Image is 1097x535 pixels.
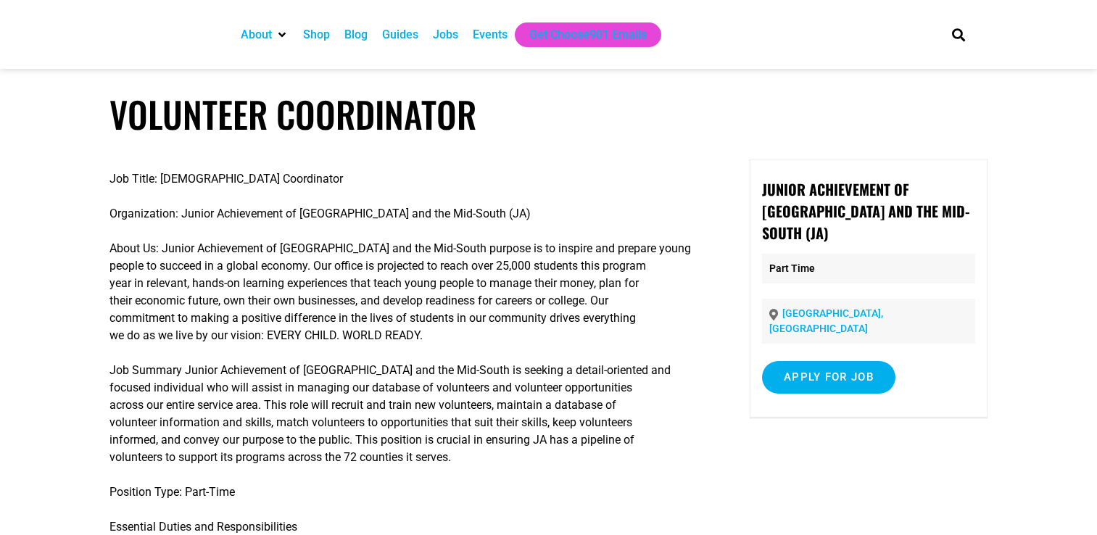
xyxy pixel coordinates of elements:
[529,26,647,43] a: Get Choose901 Emails
[946,22,970,46] div: Search
[241,26,272,43] a: About
[109,205,705,223] p: Organization: Junior Achievement of [GEOGRAPHIC_DATA] and the Mid-South (JA)
[109,362,705,466] p: Job Summary Junior Achievement of [GEOGRAPHIC_DATA] and the Mid-South is seeking a detail-oriente...
[233,22,296,47] div: About
[109,170,705,188] p: Job Title: [DEMOGRAPHIC_DATA] Coordinator
[382,26,418,43] a: Guides
[109,484,705,501] p: Position Type: Part-Time
[109,93,987,136] h1: Volunteer Coordinator
[769,307,883,334] a: [GEOGRAPHIC_DATA], [GEOGRAPHIC_DATA]
[433,26,458,43] a: Jobs
[109,240,705,344] p: About Us: Junior Achievement of [GEOGRAPHIC_DATA] and the Mid-South purpose is to inspire and pre...
[762,254,975,283] p: Part Time
[762,361,895,394] input: Apply for job
[473,26,508,43] a: Events
[762,178,969,244] strong: Junior Achievement of [GEOGRAPHIC_DATA] and the Mid-South (JA)
[233,22,927,47] nav: Main nav
[344,26,368,43] a: Blog
[303,26,330,43] a: Shop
